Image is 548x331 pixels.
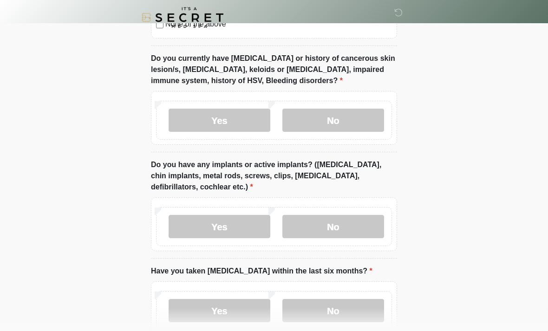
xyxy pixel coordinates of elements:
[151,159,397,193] label: Do you have any implants or active implants? ([MEDICAL_DATA], chin implants, metal rods, screws, ...
[169,109,270,132] label: Yes
[169,215,270,238] label: Yes
[282,109,384,132] label: No
[282,215,384,238] label: No
[142,7,223,28] img: It's A Secret Med Spa Logo
[151,53,397,86] label: Do you currently have [MEDICAL_DATA] or history of cancerous skin lesion/s, [MEDICAL_DATA], keloi...
[282,299,384,322] label: No
[151,266,372,277] label: Have you taken [MEDICAL_DATA] within the last six months?
[169,299,270,322] label: Yes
